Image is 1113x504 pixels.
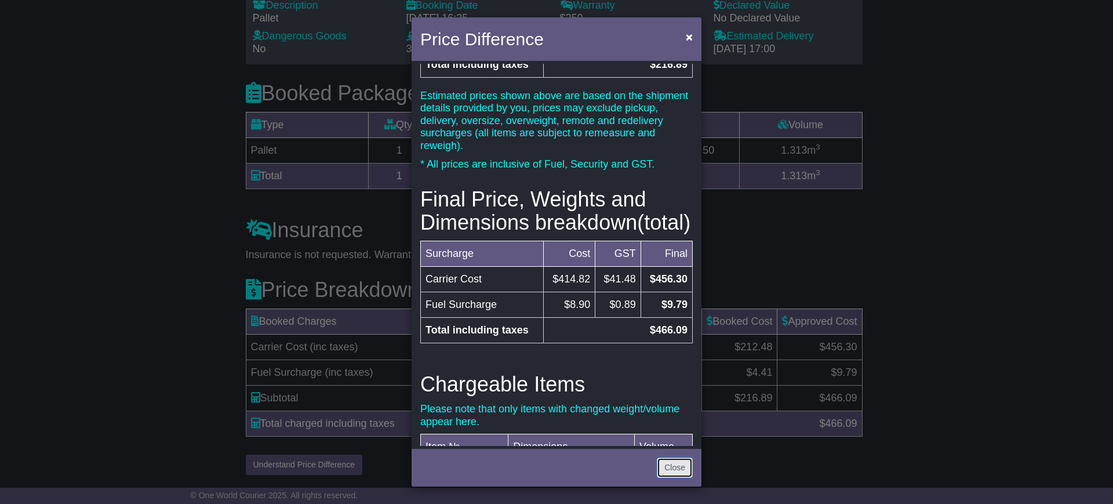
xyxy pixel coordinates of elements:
td: $8.90 [543,292,595,318]
h3: Chargeable Items [420,373,693,396]
td: Carrier Cost [421,267,544,292]
td: $466.09 [543,318,692,343]
p: Please note that only items with changed weight/volume appear here. [420,403,693,428]
p: Estimated prices shown above are based on the shipment details provided by you, prices may exclud... [420,90,693,153]
td: Dimensions [508,434,635,460]
td: $414.82 [543,267,595,292]
td: Total including taxes [421,52,544,77]
td: Final [641,241,692,267]
td: Volume [635,434,693,460]
td: Item № [421,434,508,460]
button: Close [680,25,699,49]
td: $9.79 [641,292,692,318]
td: Surcharge [421,241,544,267]
p: * All prices are inclusive of Fuel, Security and GST. [420,158,693,171]
td: Fuel Surcharge [421,292,544,318]
td: $0.89 [595,292,641,318]
td: Cost [543,241,595,267]
span: × [686,30,693,43]
h3: Final Price, Weights and Dimensions breakdown(total) [420,188,693,234]
a: Close [657,458,693,478]
td: $456.30 [641,267,692,292]
td: $41.48 [595,267,641,292]
td: Total including taxes [421,318,544,343]
h4: Price Difference [420,26,544,52]
td: GST [595,241,641,267]
td: $216.89 [543,52,692,77]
